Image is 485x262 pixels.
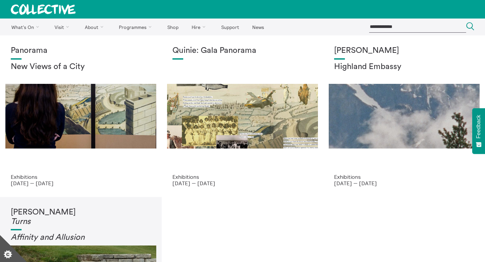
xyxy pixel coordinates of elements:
span: Feedback [476,115,482,138]
p: [DATE] — [DATE] [334,180,474,186]
h1: Quinie: Gala Panorama [172,46,313,56]
a: Shop [161,19,184,35]
button: Feedback - Show survey [472,108,485,154]
a: Josie Vallely Quinie: Gala Panorama Exhibitions [DATE] — [DATE] [162,35,323,197]
h1: [PERSON_NAME] [334,46,474,56]
a: Visit [49,19,78,35]
p: Exhibitions [172,174,313,180]
p: Exhibitions [11,174,151,180]
h1: [PERSON_NAME] [11,208,151,226]
a: News [246,19,270,35]
p: [DATE] — [DATE] [11,180,151,186]
a: Programmes [113,19,160,35]
p: Exhibitions [334,174,474,180]
a: About [79,19,112,35]
a: Hire [186,19,214,35]
p: [DATE] — [DATE] [172,180,313,186]
a: Solar wheels 17 [PERSON_NAME] Highland Embassy Exhibitions [DATE] — [DATE] [323,35,485,197]
h2: Highland Embassy [334,62,474,72]
em: Affinity and Allusi [11,233,75,241]
em: on [75,233,85,241]
a: Support [215,19,245,35]
a: What's On [5,19,47,35]
h1: Panorama [11,46,151,56]
h2: New Views of a City [11,62,151,72]
em: Turns [11,218,31,226]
